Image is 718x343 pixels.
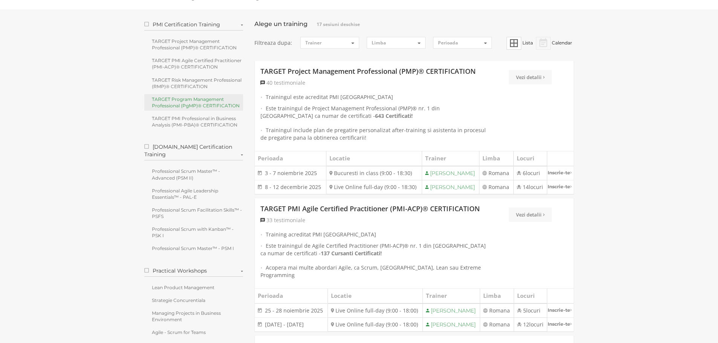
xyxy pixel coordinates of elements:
bdi: Alege un training [254,20,308,27]
td: 5 [514,303,547,318]
span: locuri [529,321,543,328]
a: Vezi detalii [509,207,552,222]
td: [PERSON_NAME] [423,303,480,318]
a: Lean Product Management [144,282,243,293]
li: Trainingul include plan de pregatire personalizat after-training si asistenta in procesul de preg... [260,127,488,142]
td: Bucuresti in class (9:00 - 18:30) [326,166,422,180]
td: Live Online full-day (9:00 - 18:30) [326,180,422,194]
span: 3 - 7 noiembrie 2025 [265,169,317,177]
button: Limba [367,37,426,49]
a: TARGET PMI Agile Certified Practitioner (PMI-ACP)® CERTIFICATION [260,204,480,214]
a: 33 testimoniale [260,216,305,224]
a: TARGET Project Management Professional (PMP)® CERTIFICATION [144,36,243,53]
td: Live Online full-day (9:00 - 18:00) [328,317,423,331]
a: TARGET PMI Professional in Business Analysis (PMI-PBA)® CERTIFICATION [144,113,243,130]
a: 643 Certificati! [375,112,413,120]
span: locuri [526,169,540,177]
label: Practical Workshops [144,267,243,277]
span: 8 - 12 decembrie 2025 [265,183,321,191]
a: Calendar [536,40,572,46]
a: Inscrie-te [547,304,573,316]
th: Perioada [255,289,328,303]
th: Trainer [423,289,480,303]
span: 17 sesiuni deschise [317,21,360,27]
span: locuri [526,307,540,314]
span: Lista [522,40,533,46]
span: Filtreaza dupa: [254,39,293,47]
a: Strategie Concurentiala [144,295,243,305]
a: Inscrie-te [547,166,574,179]
a: Inscrie-te [547,180,574,193]
th: Perioada [255,151,326,166]
span: 40 testimoniale [266,79,305,86]
label: [DOMAIN_NAME] Certification Training [144,143,243,160]
td: 12 [514,317,547,331]
td: Romana [479,180,513,194]
strong: 137 Cursanti Certificati! [321,250,382,257]
td: Romana [479,166,513,180]
span: 33 testimoniale [266,216,305,224]
th: Locuri [513,151,547,166]
button: Perioada [433,37,492,49]
td: 14 [513,180,547,194]
td: [PERSON_NAME] [422,166,479,180]
li: Acopera mai multe abordari Agile, ca Scrum, [GEOGRAPHIC_DATA], Lean sau Extreme Programming [260,264,488,279]
td: [PERSON_NAME] [422,180,479,194]
td: 6 [513,166,547,180]
li: Trainingul este acreditat PMI [GEOGRAPHIC_DATA] [260,93,488,101]
td: Romana [480,317,514,331]
li: Training acreditat PMI [GEOGRAPHIC_DATA] [260,231,488,238]
span: locuri [529,183,543,191]
button: Trainer [300,37,359,49]
a: TARGET PMI Agile Certified Practitioner (PMI-ACP)® CERTIFICATION [144,55,243,72]
a: Agile - Scrum for Teams [144,327,243,337]
th: Limba [479,151,513,166]
a: TARGET Risk Management Professional (RMP)® CERTIFICATION [144,75,243,91]
th: Locuri [514,289,547,303]
a: Vezi detalii [509,70,552,84]
a: 137 Cursanti Certificati! [321,250,382,257]
a: TARGET Program Management Professional (PgMP)® CERTIFICATION [144,94,243,111]
li: Este trainingul de Agile Certified Practitioner (PMI-ACP)® nr. 1 din [GEOGRAPHIC_DATA] ca numar d... [260,242,488,260]
th: Trainer [422,151,479,166]
th: Locatie [328,289,423,303]
span: [DATE] - [DATE] [265,321,304,328]
a: Professional Scrum Facilitation Skills™ - PSFS [144,205,243,221]
a: Lista [507,40,534,46]
a: 40 testimoniale [260,79,305,87]
label: PMI Certification Training [144,21,243,30]
span: Calendar [552,40,572,46]
a: Managing Projects in Business Environment [144,308,243,325]
span: 25 - 28 noiembrie 2025 [265,307,323,314]
td: [PERSON_NAME] [423,317,480,331]
a: Inscrie-te [547,318,573,330]
td: Romana [480,303,514,318]
a: Professional Scrum Master™ - Advanced (PSM II) [144,166,243,183]
td: Live Online full-day (9:00 - 18:00) [328,303,423,318]
a: Professional Scrum with Kanban™ - PSK I [144,224,243,241]
th: Locatie [326,151,422,166]
a: TARGET Project Management Professional (PMP)® CERTIFICATION [260,67,476,76]
a: Professional Agile Leadership Essentials™ - PAL-E [144,186,243,202]
th: Limba [480,289,514,303]
li: Este trainingul de Project Management Professional (PMP)® nr. 1 din [GEOGRAPHIC_DATA] ca numar de... [260,105,488,123]
a: Professional Scrum Master™ - PSM I [144,243,243,253]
